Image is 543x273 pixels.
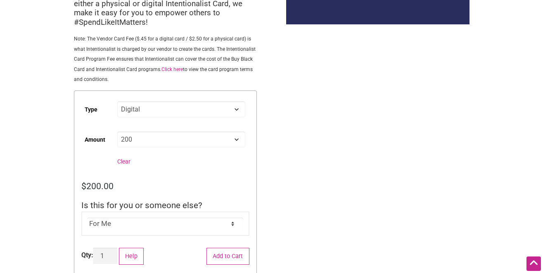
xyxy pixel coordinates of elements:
[526,256,541,271] div: Scroll Back to Top
[74,36,256,82] span: Note: The Vendor Card Fee ($.45 for a digital card / $2.50 for a physical card) is what Intention...
[81,250,93,260] div: Qty:
[161,66,183,72] a: Click here
[81,200,202,210] span: Is this for you or someone else?
[206,248,249,265] button: Add to Cart
[85,131,105,149] label: Amount
[81,181,86,191] span: $
[81,181,114,191] bdi: 200.00
[117,158,130,165] a: Clear options
[87,218,243,230] select: Is this for you or someone else?
[93,248,117,264] input: Product quantity
[119,248,144,265] button: Help
[85,100,97,119] label: Type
